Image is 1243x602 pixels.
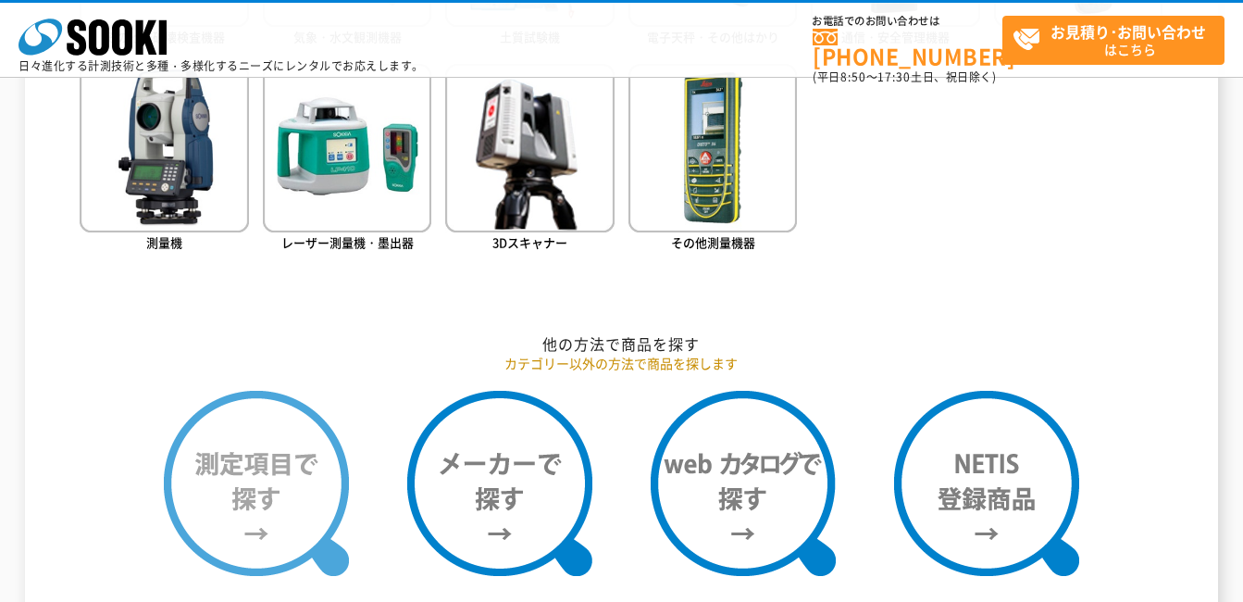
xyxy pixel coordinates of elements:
[1013,17,1224,63] span: はこちら
[80,64,248,256] a: 測量機
[407,391,592,576] img: メーカーで探す
[877,69,911,85] span: 17:30
[1002,16,1224,65] a: お見積り･お問い合わせはこちら
[651,391,836,576] img: webカタログで探す
[445,64,614,232] img: 3Dスキャナー
[146,233,182,251] span: 測量機
[671,233,755,251] span: その他測量機器
[840,69,866,85] span: 8:50
[813,29,1002,67] a: [PHONE_NUMBER]
[492,233,567,251] span: 3Dスキャナー
[628,64,797,256] a: その他測量機器
[628,64,797,232] img: その他測量機器
[813,69,996,85] span: (平日 ～ 土日、祝日除く)
[1050,20,1206,43] strong: お見積り･お問い合わせ
[80,354,1162,373] p: カテゴリー以外の方法で商品を探します
[164,391,349,576] img: 測定項目で探す
[263,64,431,232] img: レーザー測量機・墨出器
[813,16,1002,27] span: お電話でのお問い合わせは
[80,334,1162,354] h2: 他の方法で商品を探す
[281,233,414,251] span: レーザー測量機・墨出器
[80,64,248,232] img: 測量機
[263,64,431,256] a: レーザー測量機・墨出器
[894,391,1079,576] img: NETIS登録商品
[19,60,424,71] p: 日々進化する計測技術と多種・多様化するニーズにレンタルでお応えします。
[445,64,614,256] a: 3Dスキャナー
